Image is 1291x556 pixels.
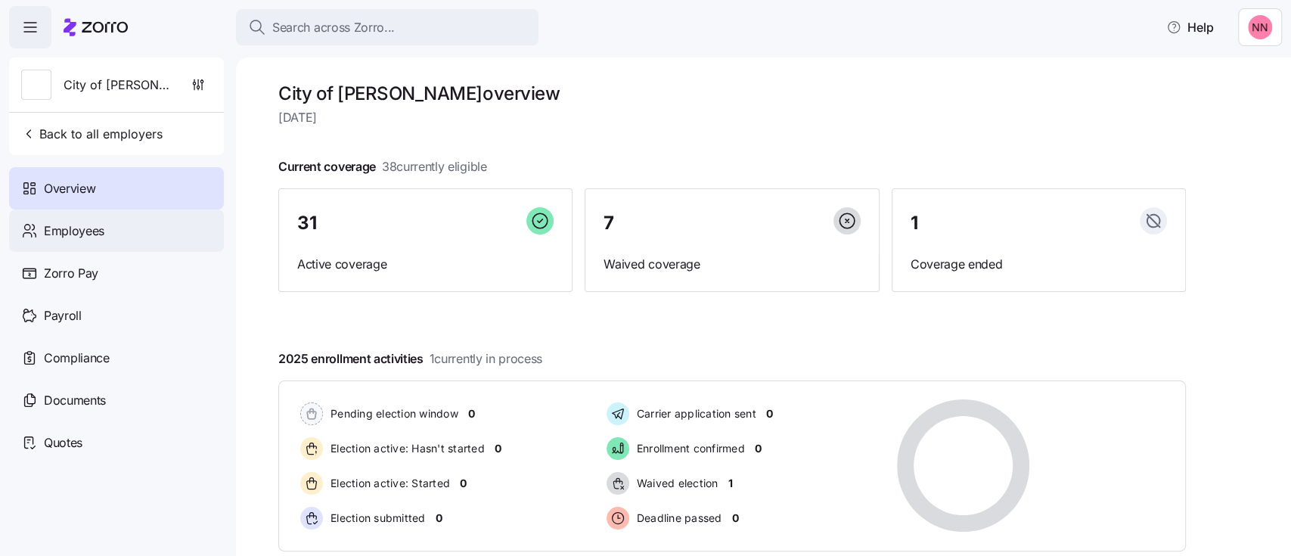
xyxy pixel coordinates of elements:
span: 0 [436,511,442,526]
span: Overview [44,179,95,198]
span: Employees [44,222,104,241]
button: Help [1154,12,1226,42]
span: Pending election window [326,406,458,421]
span: 7 [604,214,614,232]
span: Current coverage [278,157,487,176]
a: Employees [9,210,224,252]
span: 2025 enrollment activities [278,349,542,368]
span: Election active: Hasn't started [326,441,485,456]
span: Carrier application sent [632,406,756,421]
span: Election submitted [326,511,426,526]
span: 38 currently eligible [382,157,487,176]
span: Coverage ended [911,255,1167,274]
span: Election active: Started [326,476,450,491]
span: Active coverage [297,255,554,274]
a: Zorro Pay [9,252,224,294]
a: Payroll [9,294,224,337]
span: Waived election [632,476,718,491]
span: 1 currently in process [430,349,542,368]
span: 0 [495,441,501,456]
span: Waived coverage [604,255,860,274]
span: Enrollment confirmed [632,441,745,456]
span: Payroll [44,306,82,325]
h1: City of [PERSON_NAME] overview [278,82,1186,105]
span: [DATE] [278,108,1186,127]
span: Search across Zorro... [272,18,395,37]
span: Compliance [44,349,110,368]
a: Overview [9,167,224,210]
a: Quotes [9,421,224,464]
img: 37cb906d10cb440dd1cb011682786431 [1248,15,1272,39]
span: Quotes [44,433,82,452]
span: Help [1166,18,1214,36]
span: Zorro Pay [44,264,98,283]
span: Documents [44,391,106,410]
span: City of [PERSON_NAME] [64,76,172,95]
button: Back to all employers [15,119,169,149]
span: 0 [755,441,762,456]
span: 0 [468,406,475,421]
span: 0 [460,476,467,491]
span: 1 [911,214,918,232]
span: Back to all employers [21,125,163,143]
span: Deadline passed [632,511,722,526]
button: Search across Zorro... [236,9,538,45]
span: 0 [731,511,738,526]
a: Compliance [9,337,224,379]
span: 1 [728,476,732,491]
span: 31 [297,214,316,232]
a: Documents [9,379,224,421]
span: 0 [766,406,773,421]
